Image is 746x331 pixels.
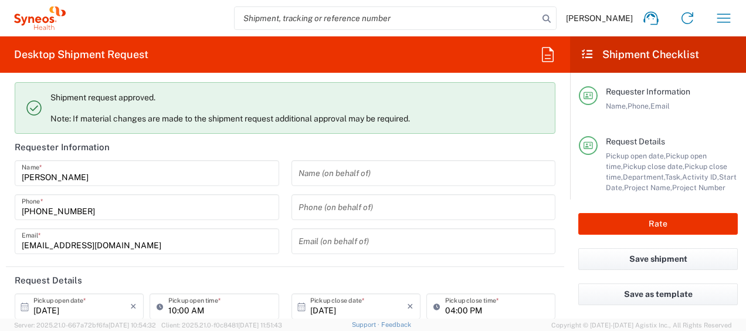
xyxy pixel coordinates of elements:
span: [PERSON_NAME] [566,13,633,23]
span: [DATE] 11:51:43 [238,322,282,329]
span: Server: 2025.21.0-667a72bf6fa [14,322,156,329]
span: Activity ID, [682,173,719,181]
input: Shipment, tracking or reference number [235,7,538,29]
span: [DATE] 10:54:32 [108,322,156,329]
a: Support [352,321,381,328]
i: × [130,297,137,316]
button: Save as template [578,283,738,305]
span: Pickup close date, [623,162,684,171]
span: Client: 2025.21.0-f0c8481 [161,322,282,329]
span: Email [650,102,670,110]
span: Phone, [628,102,650,110]
span: Pickup open date, [606,151,666,160]
i: × [407,297,413,316]
h2: Desktop Shipment Request [14,48,148,62]
h2: Requester Information [15,141,110,153]
span: Department, [623,173,665,181]
button: Save shipment [578,248,738,270]
a: Feedback [381,321,411,328]
span: Requester Information [606,87,690,96]
button: Rate [578,213,738,235]
span: Copyright © [DATE]-[DATE] Agistix Inc., All Rights Reserved [551,320,732,330]
span: Name, [606,102,628,110]
span: Request Details [606,137,665,146]
span: Task, [665,173,682,181]
div: Shipment request approved. Note: If material changes are made to the shipment request additional ... [50,92,545,124]
span: Project Number [672,183,725,192]
h2: Shipment Checklist [581,48,699,62]
span: Project Name, [624,183,672,192]
h2: Request Details [15,275,82,286]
